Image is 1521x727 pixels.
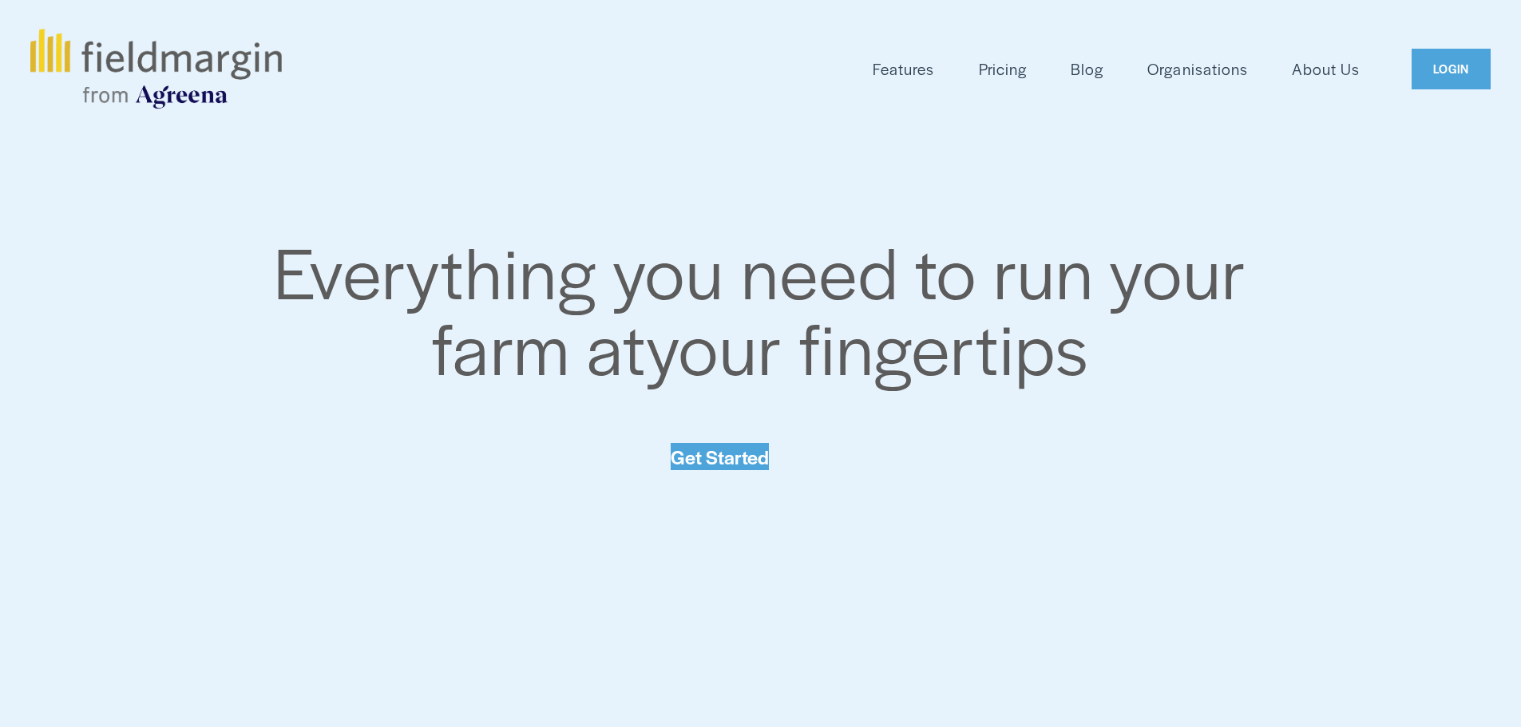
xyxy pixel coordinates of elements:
a: About Us [1292,56,1360,82]
a: Pricing [979,56,1027,82]
a: Get Started [671,443,769,470]
a: folder dropdown [873,56,934,82]
span: your fingertips [646,296,1089,396]
a: Organisations [1147,56,1247,82]
span: Features [873,57,934,81]
a: LOGIN [1412,49,1491,89]
span: Everything you need to run your farm at [274,220,1263,397]
img: fieldmargin.com [30,29,281,109]
a: Blog [1071,56,1103,82]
